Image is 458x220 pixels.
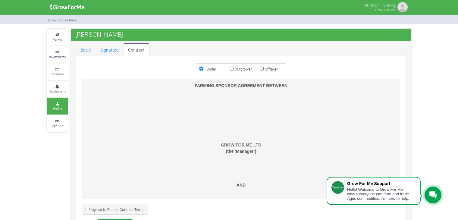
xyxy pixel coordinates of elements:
small: Finances [51,72,64,76]
img: growforme image [48,1,87,13]
a: Signature [96,43,123,55]
a: Profile [47,98,68,115]
a: Notifications [47,81,68,97]
small: Sign Out [52,124,63,128]
small: Offtaker [265,67,278,71]
small: Profile [53,106,62,111]
span: [PERSON_NAME] [74,28,124,40]
small: Funder [205,67,216,71]
small: Outgrower [235,67,252,71]
a: Investments [47,46,68,63]
a: Finances [47,64,68,80]
small: Notifications [49,89,66,93]
small: Agreed to Funder Contract Terms [91,207,144,212]
small: Grow For Me [375,8,395,12]
b: AND [237,183,246,187]
b: GROW FOR ME LTD (the ’Manager’) [221,143,262,154]
p: [PERSON_NAME] [363,1,395,8]
input: Offtaker [260,67,264,71]
input: Outgrower [230,67,234,71]
a: Basic [76,43,96,55]
small: Grow For Me Panel [48,18,77,22]
span: FARMING SPONSOR AGREEMENT BETWEEN [195,83,287,88]
div: Hello! Welcome to Grow For Me where everyone can farm and trade Agric commodities. I'm here to help. [347,187,414,201]
input: Agreed to Funder Contract Terms [86,207,89,211]
a: Farms [47,29,68,46]
a: Contract [123,43,149,55]
small: Investments [49,55,66,59]
input: Funder [199,67,203,71]
div: Grow For Me Support [347,181,414,186]
img: growforme image [397,1,409,13]
a: Sign Out [47,115,68,132]
small: Farms [53,37,62,42]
